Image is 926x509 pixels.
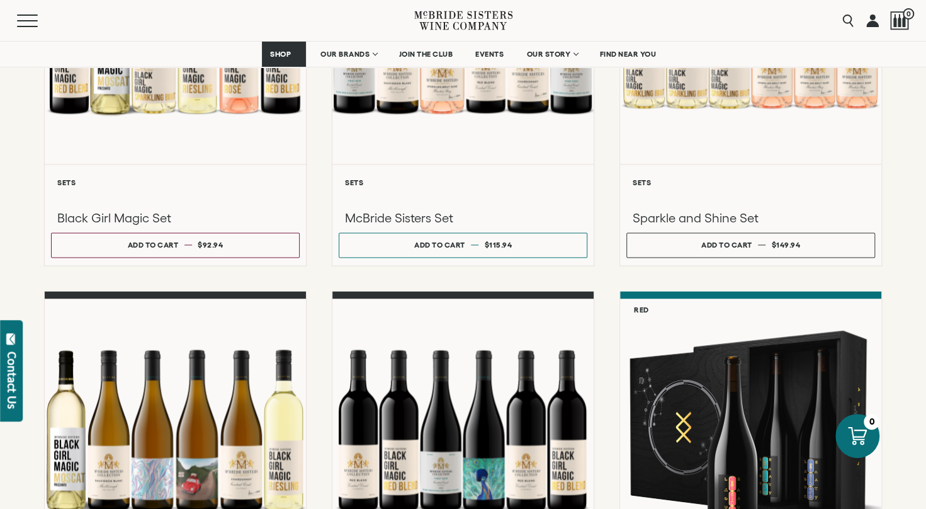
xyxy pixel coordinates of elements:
[701,236,752,254] div: Add to cart
[198,241,223,249] span: $92.94
[57,210,293,226] h3: Black Girl Magic Set
[526,50,570,59] span: OUR STORY
[633,178,869,186] h6: Sets
[339,232,587,258] button: Add to cart $115.94
[634,305,649,313] h6: Red
[485,241,512,249] span: $115.94
[345,210,581,226] h3: McBride Sisters Set
[518,42,585,67] a: OUR STORY
[475,50,504,59] span: EVENTS
[414,236,465,254] div: Add to cart
[270,50,291,59] span: SHOP
[312,42,385,67] a: OUR BRANDS
[772,241,801,249] span: $149.94
[391,42,461,67] a: JOIN THE CLUB
[626,232,875,258] button: Add to cart $149.94
[592,42,665,67] a: FIND NEAR YOU
[903,8,914,20] span: 0
[345,178,581,186] h6: Sets
[6,352,18,409] div: Contact Us
[467,42,512,67] a: EVENTS
[128,236,179,254] div: Add to cart
[600,50,657,59] span: FIND NEAR YOU
[320,50,370,59] span: OUR BRANDS
[864,414,879,430] div: 0
[633,210,869,226] h3: Sparkle and Shine Set
[51,232,300,258] button: Add to cart $92.94
[57,178,293,186] h6: Sets
[399,50,453,59] span: JOIN THE CLUB
[262,42,306,67] a: SHOP
[17,14,62,27] button: Mobile Menu Trigger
